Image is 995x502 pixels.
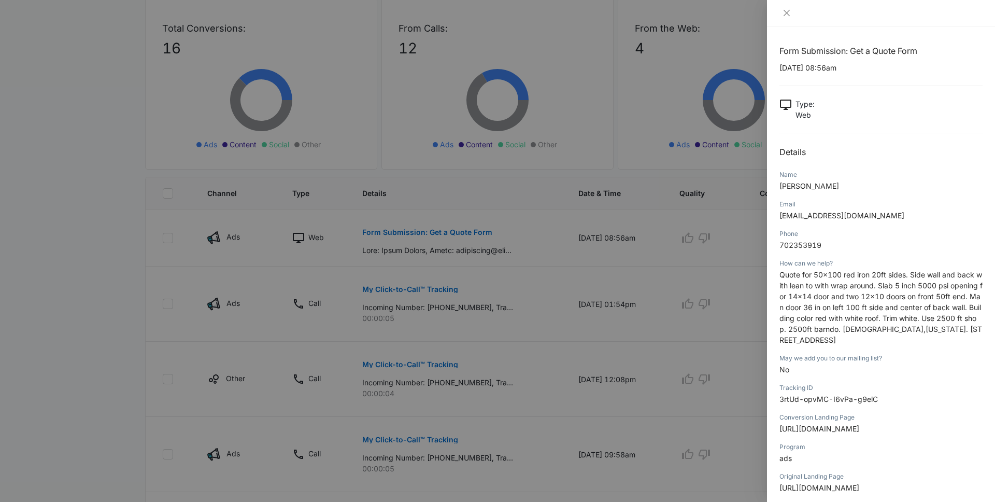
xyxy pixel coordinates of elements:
[795,109,815,120] p: Web
[779,211,904,220] span: [EMAIL_ADDRESS][DOMAIN_NAME]
[779,259,983,268] div: How can we help?
[779,45,983,57] h1: Form Submission: Get a Quote Form
[779,8,794,18] button: Close
[779,442,983,452] div: Program
[779,413,983,422] div: Conversion Landing Page
[779,454,792,463] span: ads
[779,383,983,393] div: Tracking ID
[779,424,859,433] span: [URL][DOMAIN_NAME]
[795,99,815,109] p: Type :
[783,9,791,17] span: close
[779,365,789,374] span: No
[779,395,878,403] span: 3rtUd-opvMC-I6vPa-g9elC
[779,200,983,209] div: Email
[779,170,983,179] div: Name
[779,270,983,344] span: Quote for 50x100 red iron 20ft sides. Side wall and back with lean to with wrap around. Slab 5 in...
[779,472,983,481] div: Original Landing Page
[779,354,983,363] div: May we add you to our mailing list?
[779,241,821,249] span: 702353919
[779,146,983,158] h2: Details
[779,229,983,239] div: Phone
[779,483,859,492] span: [URL][DOMAIN_NAME]
[779,62,983,73] p: [DATE] 08:56am
[779,182,839,190] span: [PERSON_NAME]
